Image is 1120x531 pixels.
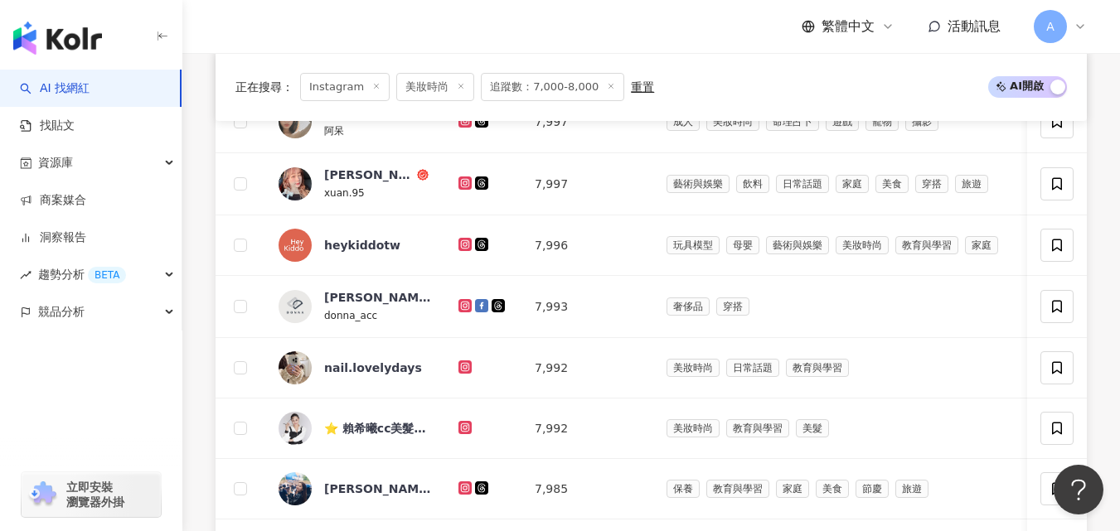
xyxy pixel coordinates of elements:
[324,310,377,321] span: donna_acc
[279,167,312,200] img: KOL Avatar
[726,359,779,377] span: 日常話題
[822,17,875,36] span: 繁體中文
[300,73,390,101] span: Instagram
[706,113,759,131] span: 美妝時尚
[521,398,653,459] td: 7,992
[836,175,869,193] span: 家庭
[324,237,400,253] div: heykiddotw
[20,192,86,209] a: 商案媒合
[13,22,102,55] img: logo
[38,144,73,181] span: 資源庫
[279,105,312,138] img: KOL Avatar
[905,113,938,131] span: 攝影
[481,73,624,101] span: 追蹤數：7,000-8,000
[521,215,653,276] td: 7,996
[279,472,312,505] img: KOL Avatar
[66,480,124,509] span: 立即安裝 瀏覽器外掛
[324,187,365,199] span: xuan.95
[836,236,889,254] span: 美妝時尚
[706,480,769,498] span: 教育與學習
[88,267,126,283] div: BETA
[895,480,928,498] span: 旅遊
[279,472,432,505] a: KOL Avatar[PERSON_NAME]
[521,153,653,215] td: 7,997
[22,472,161,517] a: chrome extension立即安裝 瀏覽器外掛
[667,236,720,254] span: 玩具模型
[726,419,789,437] span: 教育與學習
[279,351,432,384] a: KOL Avatarnail.lovelydays
[20,80,90,97] a: searchAI 找網紅
[955,175,988,193] span: 旅遊
[279,229,432,262] a: KOL Avatarheykiddotw
[324,480,432,497] div: [PERSON_NAME]
[38,293,85,331] span: 競品分析
[324,420,432,437] div: ⭐️ 賴希曦cc美髮教育 ⭐️ hair salon 美容室
[875,175,909,193] span: 美食
[279,167,432,201] a: KOL Avatar[PERSON_NAME]xuan.95
[324,360,422,376] div: nail.lovelydays
[521,459,653,519] td: 7,985
[776,175,829,193] span: 日常話題
[826,113,859,131] span: 遊戲
[324,125,344,137] span: 阿呆
[667,113,700,131] span: 成人
[27,481,59,508] img: chrome extension
[667,419,720,437] span: 美妝時尚
[667,175,730,193] span: 藝術與娛樂
[279,351,312,384] img: KOL Avatar
[279,290,312,323] img: KOL Avatar
[736,175,769,193] span: 飲料
[915,175,948,193] span: 穿搭
[521,338,653,398] td: 7,992
[324,167,414,183] div: [PERSON_NAME]
[20,269,32,281] span: rise
[1054,465,1103,514] iframe: Help Scout Beacon - Open
[279,289,432,324] a: KOL Avatar[PERSON_NAME] Accessoriesdonna_acc
[716,297,749,316] span: 穿搭
[235,80,293,94] span: 正在搜尋 ：
[856,480,889,498] span: 節慶
[796,419,829,437] span: 美髮
[865,113,899,131] span: 寵物
[20,118,75,134] a: 找貼文
[1046,17,1055,36] span: A
[766,113,819,131] span: 命理占卜
[396,73,474,101] span: 美妝時尚
[965,236,998,254] span: 家庭
[948,18,1001,34] span: 活動訊息
[279,412,432,445] a: KOL Avatar⭐️ 賴希曦cc美髮教育 ⭐️ hair salon 美容室
[279,412,312,445] img: KOL Avatar
[279,104,432,139] a: KOL Avatar阿呆☾阿呆
[521,91,653,153] td: 7,997
[38,256,126,293] span: 趨勢分析
[667,359,720,377] span: 美妝時尚
[776,480,809,498] span: 家庭
[631,80,654,94] div: 重置
[667,480,700,498] span: 保養
[324,289,432,306] div: [PERSON_NAME] Accessories
[816,480,849,498] span: 美食
[521,276,653,338] td: 7,993
[726,236,759,254] span: 母嬰
[667,297,710,316] span: 奢侈品
[786,359,849,377] span: 教育與學習
[279,229,312,262] img: KOL Avatar
[20,229,86,246] a: 洞察報告
[895,236,958,254] span: 教育與學習
[766,236,829,254] span: 藝術與娛樂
